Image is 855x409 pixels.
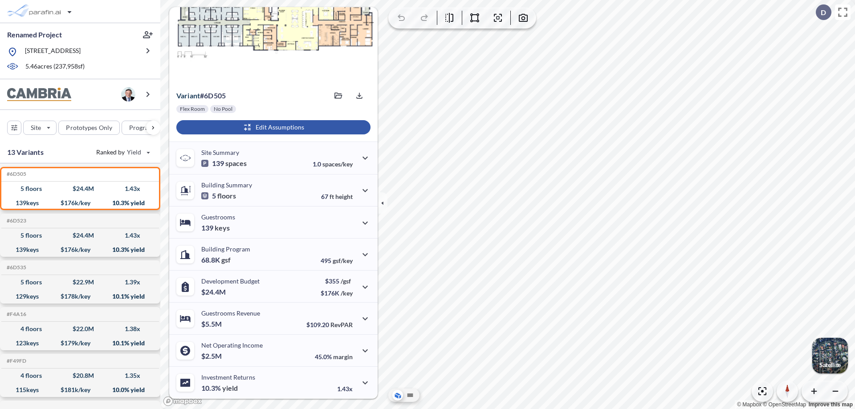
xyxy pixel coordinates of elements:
[25,62,85,72] p: 5.46 acres ( 237,958 sf)
[129,123,154,132] p: Program
[322,160,353,168] span: spaces/key
[201,213,235,221] p: Guestrooms
[66,123,112,132] p: Prototypes Only
[214,105,232,113] p: No Pool
[5,218,26,224] h5: Click to copy the code
[321,193,353,200] p: 67
[201,384,238,393] p: 10.3%
[812,338,848,373] button: Switcher ImageSatellite
[176,91,200,100] span: Variant
[812,338,848,373] img: Switcher Image
[201,288,227,296] p: $24.4M
[225,159,247,168] span: spaces
[201,255,231,264] p: 68.8K
[201,373,255,381] p: Investment Returns
[176,120,370,134] button: Edit Assumptions
[5,264,26,271] h5: Click to copy the code
[201,149,239,156] p: Site Summary
[5,171,26,177] h5: Click to copy the code
[201,352,223,360] p: $2.5M
[180,105,205,113] p: Flex Room
[201,277,260,285] p: Development Budget
[333,257,353,264] span: gsf/key
[201,320,223,328] p: $5.5M
[221,255,231,264] span: gsf
[809,401,853,408] a: Improve this map
[313,160,353,168] p: 1.0
[25,46,81,57] p: [STREET_ADDRESS]
[201,341,263,349] p: Net Operating Income
[121,87,135,101] img: user logo
[31,123,41,132] p: Site
[222,384,238,393] span: yield
[330,193,334,200] span: ft
[306,321,353,328] p: $109.20
[333,353,353,360] span: margin
[763,401,806,408] a: OpenStreetMap
[201,309,260,317] p: Guestrooms Revenue
[201,181,252,189] p: Building Summary
[819,361,841,369] p: Satellite
[217,191,236,200] span: floors
[330,321,353,328] span: RevPAR
[7,147,44,158] p: 13 Variants
[337,385,353,393] p: 1.43x
[341,289,353,297] span: /key
[215,223,230,232] span: keys
[737,401,761,408] a: Mapbox
[58,121,120,135] button: Prototypes Only
[335,193,353,200] span: height
[321,289,353,297] p: $176K
[315,353,353,360] p: 45.0%
[23,121,57,135] button: Site
[176,91,226,100] p: # 6d505
[7,88,71,101] img: BrandImage
[321,277,353,285] p: $355
[127,148,142,157] span: Yield
[201,245,250,253] p: Building Program
[5,311,26,317] h5: Click to copy the code
[392,390,403,401] button: Aerial View
[7,30,62,40] p: Renamed Project
[5,358,26,364] h5: Click to copy the code
[341,277,351,285] span: /gsf
[122,121,170,135] button: Program
[163,396,202,406] a: Mapbox homepage
[201,159,247,168] p: 139
[321,257,353,264] p: 495
[405,390,415,401] button: Site Plan
[89,145,156,159] button: Ranked by Yield
[201,191,236,200] p: 5
[821,8,826,16] p: D
[201,223,230,232] p: 139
